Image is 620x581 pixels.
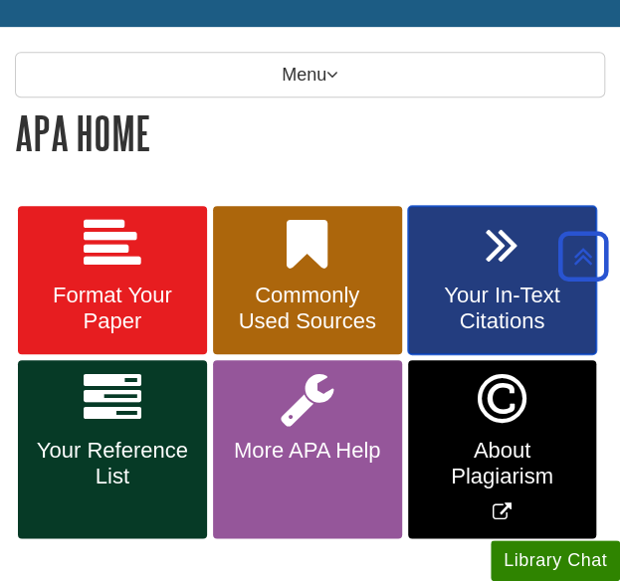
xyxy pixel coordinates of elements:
a: Commonly Used Sources [213,206,402,355]
a: More APA Help [213,360,402,538]
a: Format Your Paper [18,206,207,355]
span: Your Reference List [33,438,192,489]
span: Format Your Paper [33,283,192,334]
h1: APA Home [15,107,605,158]
a: Your In-Text Citations [408,206,597,355]
span: Commonly Used Sources [228,283,387,334]
a: Link opens in new window [408,360,597,538]
span: Your In-Text Citations [423,283,582,334]
span: About Plagiarism [423,438,582,489]
button: Library Chat [491,540,620,581]
a: Your Reference List [18,360,207,538]
p: Menu [15,52,605,97]
a: Back to Top [551,243,615,270]
span: More APA Help [228,438,387,464]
